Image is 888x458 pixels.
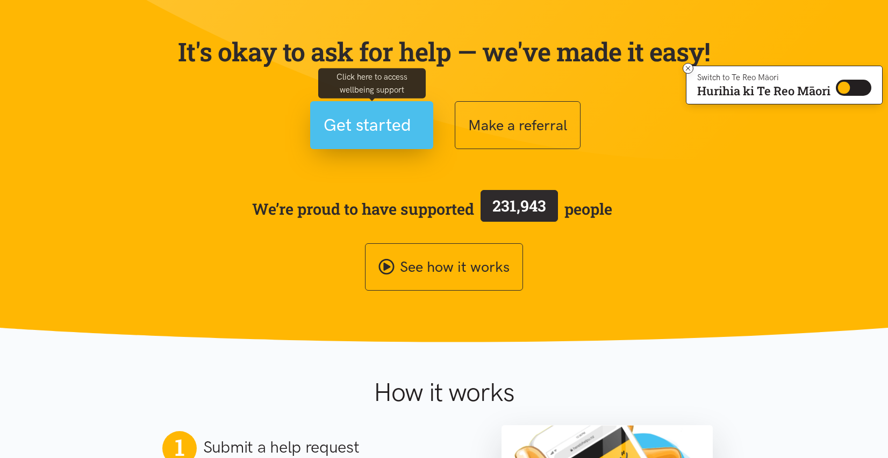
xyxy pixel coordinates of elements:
a: 231,943 [474,188,564,230]
h1: How it works [268,377,619,408]
span: We’re proud to have supported people [252,188,612,230]
span: Get started [324,111,411,139]
button: Get started [310,101,433,149]
div: Click here to access wellbeing support [318,68,426,98]
button: Make a referral [455,101,581,149]
p: Hurihia ki Te Reo Māori [697,86,830,96]
p: It's okay to ask for help — we've made it easy! [175,36,713,67]
span: 231,943 [492,195,546,216]
a: See how it works [365,243,523,291]
p: Switch to Te Reo Māori [697,74,830,81]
